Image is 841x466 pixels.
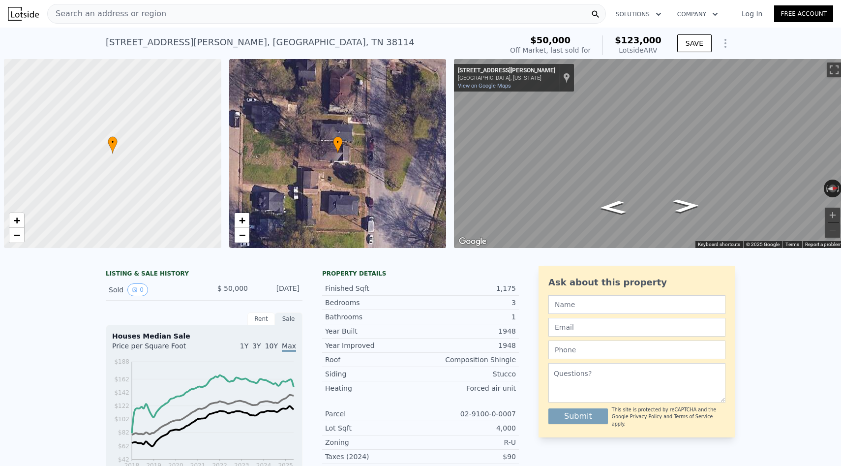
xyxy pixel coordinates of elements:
div: Siding [325,369,420,379]
input: Email [548,318,725,337]
div: This site is protected by reCAPTCHA and the Google and apply. [612,406,725,428]
div: Finished Sqft [325,283,420,293]
div: Year Improved [325,341,420,350]
div: Bedrooms [325,298,420,308]
span: Max [282,342,296,352]
span: 10Y [265,342,278,350]
div: Off Market, last sold for [510,45,591,55]
span: $ 50,000 [217,284,248,292]
a: Terms (opens in new tab) [785,242,799,247]
span: Search an address or region [48,8,166,20]
input: Phone [548,341,725,359]
a: Terms of Service [674,414,713,419]
button: Rotate counterclockwise [824,180,829,197]
a: Privacy Policy [630,414,662,419]
div: Composition Shingle [420,355,516,365]
span: • [333,138,343,147]
button: Company [669,5,726,23]
div: • [108,136,118,154]
tspan: $188 [114,358,129,365]
img: Lotside [8,7,39,21]
tspan: $42 [118,456,129,463]
div: 1 [420,312,516,322]
div: Property details [322,270,519,278]
span: − [239,229,245,241]
div: Year Built [325,326,420,336]
div: • [333,136,343,154]
span: © 2025 Google [746,242,780,247]
button: SAVE [677,34,712,52]
button: Zoom in [825,208,840,222]
tspan: $82 [118,429,129,436]
div: R-U [420,437,516,447]
div: Sold [109,283,196,296]
div: [DATE] [256,283,300,296]
div: Rent [247,312,275,325]
path: Go North, Pendleton St [662,196,711,216]
a: Zoom in [9,213,24,228]
div: Houses Median Sale [112,331,296,341]
tspan: $142 [114,389,129,396]
div: LISTING & SALE HISTORY [106,270,302,280]
a: View on Google Maps [458,83,511,89]
tspan: $162 [114,376,129,383]
div: 1948 [420,326,516,336]
div: Price per Square Foot [112,341,204,357]
img: Google [456,235,489,248]
div: 02-9100-0-0007 [420,409,516,419]
a: Zoom in [235,213,249,228]
div: Zoning [325,437,420,447]
tspan: $62 [118,443,129,450]
div: Lotside ARV [615,45,661,55]
div: Heating [325,383,420,393]
span: 3Y [252,342,261,350]
button: Zoom out [825,223,840,238]
span: − [14,229,20,241]
div: Parcel [325,409,420,419]
span: • [108,138,118,147]
div: 3 [420,298,516,308]
a: Open this area in Google Maps (opens a new window) [456,235,489,248]
a: Zoom out [9,228,24,243]
a: Show location on map [563,72,570,83]
a: Zoom out [235,228,249,243]
button: Solutions [608,5,669,23]
input: Name [548,295,725,314]
a: Free Account [774,5,833,22]
tspan: $102 [114,416,129,423]
div: Ask about this property [548,276,725,289]
a: Log In [730,9,774,19]
button: Show Options [716,33,735,53]
button: Keyboard shortcuts [698,241,740,248]
div: 1948 [420,341,516,350]
div: Roof [325,355,420,365]
div: Lot Sqft [325,423,420,433]
div: [STREET_ADDRESS][PERSON_NAME] , [GEOGRAPHIC_DATA] , TN 38114 [106,35,415,49]
div: Taxes (2024) [325,452,420,462]
span: $123,000 [615,35,661,45]
div: Sale [275,312,302,325]
div: $90 [420,452,516,462]
button: Submit [548,408,608,424]
span: $50,000 [530,35,571,45]
path: Go South, Pendleton St [589,198,637,217]
div: Forced air unit [420,383,516,393]
div: Stucco [420,369,516,379]
span: + [14,214,20,226]
button: View historical data [127,283,148,296]
div: 1,175 [420,283,516,293]
div: Bathrooms [325,312,420,322]
div: 4,000 [420,423,516,433]
span: + [239,214,245,226]
div: [GEOGRAPHIC_DATA], [US_STATE] [458,75,555,81]
tspan: $122 [114,403,129,409]
span: 1Y [240,342,248,350]
div: [STREET_ADDRESS][PERSON_NAME] [458,67,555,75]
